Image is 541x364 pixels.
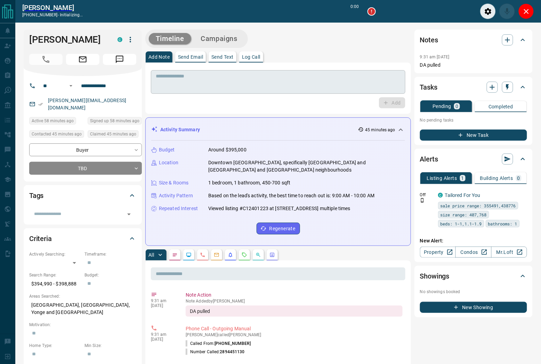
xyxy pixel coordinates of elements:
div: Sat Sep 13 2025 [88,117,142,127]
svg: Notes [172,252,178,258]
span: [PHONE_NUMBER] [215,341,251,346]
div: Notes [420,32,527,48]
p: [DATE] [151,337,175,342]
a: Condos [455,247,491,258]
svg: Lead Browsing Activity [186,252,192,258]
p: $394,990 - $398,888 [29,278,81,290]
p: Around $395,000 [208,146,247,154]
p: Note Action [186,291,403,299]
p: Motivation: [29,322,136,328]
p: No pending tasks [420,115,527,125]
p: Listing Alerts [427,176,457,181]
p: Areas Searched: [29,293,136,299]
button: Open [124,209,134,219]
p: Add Note [148,55,170,59]
p: 1 [461,176,464,181]
p: Phone Call - Outgoing Manual [186,325,403,332]
p: 1 bedroom, 1 bathroom, 450-700 sqft [208,179,291,187]
p: [DATE] [151,303,175,308]
p: 9:31 am [151,298,175,303]
p: New Alert: [420,237,527,245]
p: Size & Rooms [159,179,189,187]
p: 9:31 am [151,332,175,337]
div: DA pulled [186,306,403,317]
p: Note Added by [PERSON_NAME] [186,299,403,304]
p: Building Alerts [480,176,513,181]
p: Timeframe: [84,251,136,257]
a: Mr.Loft [491,247,527,258]
p: [PERSON_NAME] called [PERSON_NAME] [186,332,403,337]
button: Regenerate [257,223,300,234]
h2: Notes [420,34,438,45]
button: New Task [420,130,527,141]
span: 2894451130 [220,349,245,354]
svg: Requests [242,252,247,258]
span: Active 58 minutes ago [32,117,74,124]
h1: [PERSON_NAME] [29,34,107,45]
p: Pending [433,104,451,109]
h2: Criteria [29,233,52,244]
div: Buyer [29,143,142,156]
button: Open [67,82,75,90]
p: Location [159,159,178,166]
h2: Tasks [420,82,437,93]
h2: Alerts [420,154,438,165]
span: size range: 407,768 [441,211,487,218]
p: Budget [159,146,175,154]
p: 9:31 am [DATE] [420,55,450,59]
p: Send Text [211,55,234,59]
p: [PHONE_NUMBER] - [22,12,83,18]
p: Budget: [84,272,136,278]
p: Based on the lead's activity, the best time to reach out is: 9:00 AM - 10:00 AM [208,192,374,199]
span: Call [29,54,63,65]
div: Audio Settings [480,3,496,19]
span: Claimed 45 minutes ago [90,131,136,138]
p: Actively Searching: [29,251,81,257]
div: Sat Sep 13 2025 [88,130,142,140]
p: Repeated Interest [159,205,198,212]
svg: Push Notification Only [420,198,425,203]
p: No showings booked [420,289,527,295]
button: Campaigns [194,33,244,44]
a: [PERSON_NAME][EMAIL_ADDRESS][DOMAIN_NAME] [48,98,127,110]
div: Alerts [420,151,527,167]
svg: Listing Alerts [228,252,233,258]
div: Showings [420,268,527,284]
svg: Email Verified [38,102,43,107]
p: 0:00 [351,3,359,19]
span: Contacted 45 minutes ago [32,131,82,138]
span: beds: 1-1,1.1-1.9 [441,220,482,227]
p: Called From: [186,340,251,347]
span: Message [103,54,136,65]
p: DA pulled [420,61,527,69]
a: [PERSON_NAME] [22,3,83,12]
div: Criteria [29,230,136,247]
p: Activity Summary [160,126,200,133]
div: Close [518,3,534,19]
svg: Agent Actions [269,252,275,258]
h2: Tags [29,190,43,201]
p: Number Called: [186,349,245,355]
span: Email [66,54,99,65]
a: Tailored For You [445,192,481,198]
div: condos.ca [438,193,443,198]
p: Off [420,192,434,198]
p: Downtown [GEOGRAPHIC_DATA], specifically [GEOGRAPHIC_DATA] and [GEOGRAPHIC_DATA] and [GEOGRAPHIC_... [208,159,405,174]
div: TBD [29,162,142,175]
span: initializing... [60,13,83,17]
p: Search Range: [29,272,81,278]
p: Log Call [242,55,260,59]
p: Viewed listing #C12401223 at [STREET_ADDRESS] multiple times [208,205,350,212]
a: Property [420,247,456,258]
p: All [148,253,154,257]
p: Send Email [178,55,203,59]
svg: Calls [200,252,205,258]
div: Mute [499,3,515,19]
button: New Showing [420,302,527,313]
span: Signed up 58 minutes ago [90,117,139,124]
div: Sat Sep 13 2025 [29,117,84,127]
p: [GEOGRAPHIC_DATA], [GEOGRAPHIC_DATA], Yonge and [GEOGRAPHIC_DATA] [29,299,136,318]
p: 45 minutes ago [365,127,395,133]
div: Activity Summary45 minutes ago [151,123,405,136]
p: Min Size: [84,342,136,349]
